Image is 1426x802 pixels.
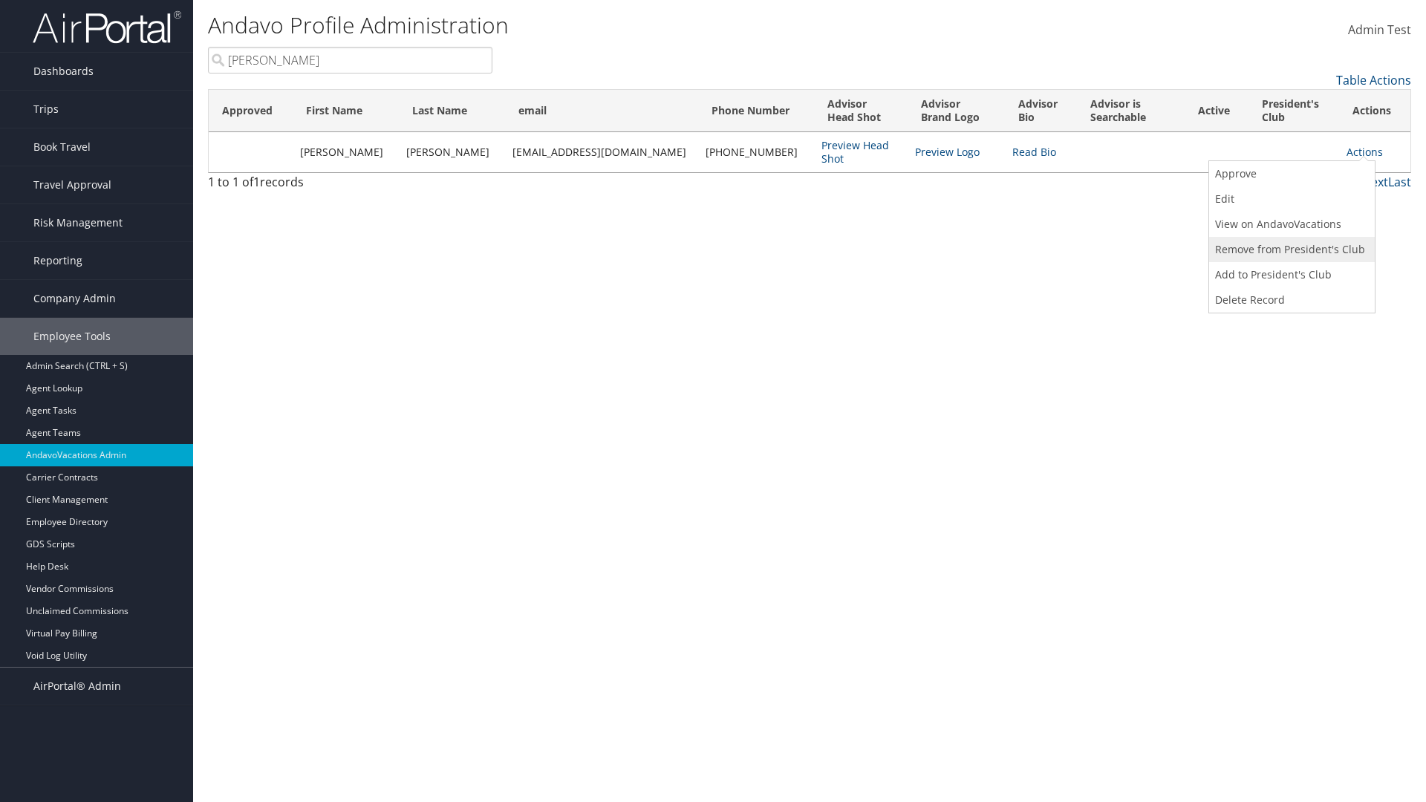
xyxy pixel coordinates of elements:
[821,138,889,166] a: Preview Head Shot
[1209,186,1371,212] a: Edit
[1388,174,1411,190] a: Last
[1012,145,1056,159] a: Read Bio
[33,91,59,128] span: Trips
[33,204,123,241] span: Risk Management
[293,132,399,172] td: [PERSON_NAME]
[33,242,82,279] span: Reporting
[915,145,980,159] a: Preview Logo
[1336,72,1411,88] a: Table Actions
[505,132,697,172] td: [EMAIL_ADDRESS][DOMAIN_NAME]
[33,128,91,166] span: Book Travel
[33,166,111,203] span: Travel Approval
[1209,237,1371,262] a: Remove from President's Club
[33,53,94,90] span: Dashboards
[1077,90,1185,132] th: Advisor is Searchable: activate to sort column ascending
[1209,212,1371,237] a: View on AndavoVacations
[908,90,1005,132] th: Advisor Brand Logo: activate to sort column ascending
[208,47,492,74] input: Search
[33,280,116,317] span: Company Admin
[399,132,505,172] td: [PERSON_NAME]
[505,90,697,132] th: email: activate to sort column ascending
[1209,262,1371,287] a: Add to President's Club
[814,90,908,132] th: Advisor Head Shot: activate to sort column ascending
[1348,7,1411,53] a: Admin Test
[399,90,505,132] th: Last Name: activate to sort column ascending
[253,174,260,190] span: 1
[1348,22,1411,38] span: Admin Test
[1347,145,1383,159] a: Actions
[293,90,399,132] th: First Name: activate to sort column ascending
[1209,161,1371,186] a: Approve
[1339,90,1410,132] th: Actions
[1185,90,1248,132] th: Active: activate to sort column ascending
[1248,90,1340,132] th: President's Club: activate to sort column ascending
[208,173,492,198] div: 1 to 1 of records
[208,10,1010,41] h1: Andavo Profile Administration
[1005,90,1077,132] th: Advisor Bio: activate to sort column ascending
[1209,287,1371,313] a: Delete Record
[33,318,111,355] span: Employee Tools
[209,90,293,132] th: Approved: activate to sort column ascending
[698,90,814,132] th: Phone Number: activate to sort column ascending
[698,132,814,172] td: [PHONE_NUMBER]
[33,10,181,45] img: airportal-logo.png
[33,668,121,705] span: AirPortal® Admin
